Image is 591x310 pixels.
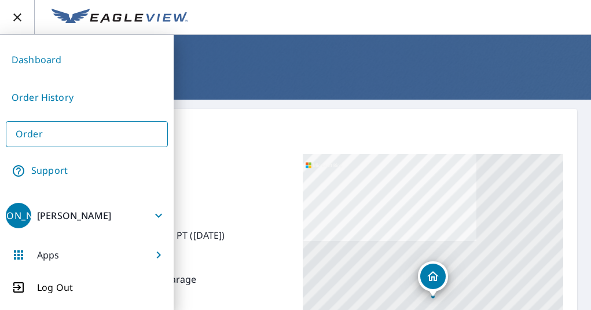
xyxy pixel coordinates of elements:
p: Log Out [37,280,73,294]
button: Apps [6,241,168,269]
button: [PERSON_NAME][PERSON_NAME] [6,202,168,229]
p: Order details [28,123,563,140]
div: Dropped pin, building 1, Residential property, 13 Morris Pl Oceanport, NJ 07757 [418,261,448,297]
a: Dashboard [6,46,168,74]
a: Order [6,121,168,147]
p: Apps [37,248,60,262]
button: Log Out [6,280,168,294]
a: Support [6,156,168,185]
img: EV Logo [52,9,188,26]
div: [PERSON_NAME] [6,203,31,228]
a: Order History [6,83,168,112]
p: [PERSON_NAME] [37,209,111,222]
h1: Order Submitted [14,67,577,91]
